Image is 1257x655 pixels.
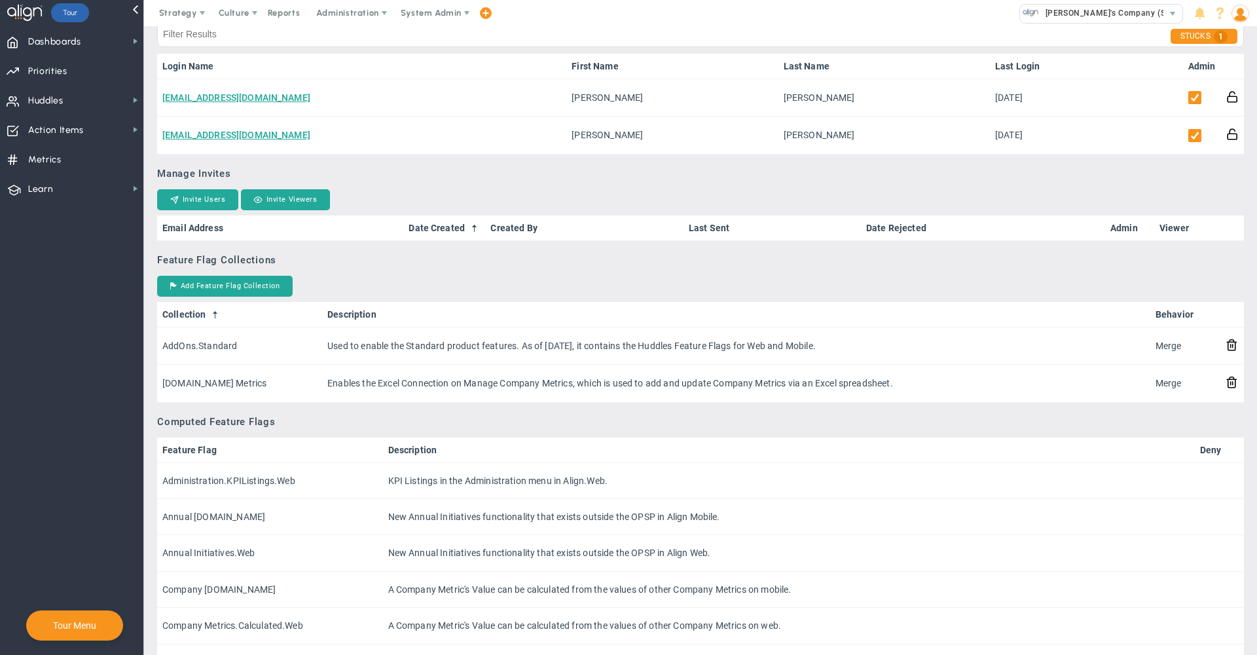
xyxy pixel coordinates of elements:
[157,168,1244,179] h3: Manage Invites
[157,499,383,535] td: Annual [DOMAIN_NAME]
[990,79,1062,117] td: [DATE]
[689,223,856,233] a: Last Sent
[157,438,383,463] th: Feature Flag
[1163,5,1182,23] span: select
[28,176,53,203] span: Learn
[162,92,310,103] a: [EMAIL_ADDRESS][DOMAIN_NAME]
[157,535,383,571] td: Annual Initiatives.Web
[157,365,322,402] td: [DOMAIN_NAME] Metrics
[1156,309,1215,320] a: Behavior
[28,87,64,115] span: Huddles
[1195,438,1244,463] th: Deny
[28,117,84,144] span: Action Items
[162,61,561,71] a: Login Name
[383,608,1195,644] td: A Company Metric's Value can be calculated from the values of other Company Metrics on web.
[1150,365,1220,402] td: Merge
[162,130,310,140] a: [EMAIL_ADDRESS][DOMAIN_NAME]
[157,327,322,365] td: AddOns.Standard
[383,572,1195,608] td: A Company Metric's Value can be calculated from the values of other Company Metrics on mobile.
[322,365,1150,402] td: Enables the Excel Connection on Manage Company Metrics, which is used to add and update Company M...
[778,117,990,154] td: [PERSON_NAME]
[157,416,1244,428] h3: Computed Feature Flags
[162,309,317,320] a: Collection
[327,309,1144,320] a: Description
[383,499,1195,535] td: New Annual Initiatives functionality that exists outside the OPSP in Align Mobile.
[1226,338,1238,352] button: Remove Collection
[1171,29,1237,44] div: STUCKS
[566,117,778,154] td: [PERSON_NAME]
[1110,223,1149,233] a: Admin
[316,8,378,18] span: Administration
[572,61,773,71] a: First Name
[778,79,990,117] td: [PERSON_NAME]
[157,572,383,608] td: Company [DOMAIN_NAME]
[866,223,1100,233] a: Date Rejected
[566,79,778,117] td: [PERSON_NAME]
[990,117,1062,154] td: [DATE]
[401,8,462,18] span: System Admin
[1039,5,1197,22] span: [PERSON_NAME]'s Company (Sandbox)
[162,223,398,233] a: Email Address
[28,28,81,56] span: Dashboards
[383,535,1195,571] td: New Annual Initiatives functionality that exists outside the OPSP in Align Web.
[1231,5,1249,22] img: 48978.Person.photo
[383,463,1195,499] td: KPI Listings in the Administration menu in Align.Web.
[157,21,1244,47] input: Filter Results
[1226,127,1239,141] button: Reset Password
[1150,327,1220,365] td: Merge
[995,61,1057,71] a: Last Login
[28,58,67,85] span: Priorities
[490,223,678,233] a: Created By
[1226,375,1238,389] button: Remove Collection
[219,8,249,18] span: Culture
[49,620,100,631] button: Tour Menu
[157,463,383,499] td: Administration.KPIListings.Web
[383,438,1195,463] th: Description
[157,608,383,644] td: Company Metrics.Calculated.Web
[157,254,1244,266] h3: Feature Flag Collections
[784,61,985,71] a: Last Name
[409,223,480,233] a: Date Created
[157,276,293,297] button: Add Feature Flag Collection
[1159,223,1214,233] a: Viewer
[157,189,238,210] button: Invite Users
[241,189,330,210] button: Invite Viewers
[1214,30,1228,43] span: 1
[1188,61,1216,71] a: Admin
[322,327,1150,365] td: Used to enable the Standard product features. As of [DATE], it contains the Huddles Feature Flags...
[28,146,62,174] span: Metrics
[159,8,197,18] span: Strategy
[1023,5,1039,21] img: 33318.Company.photo
[1226,90,1239,103] button: Reset Password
